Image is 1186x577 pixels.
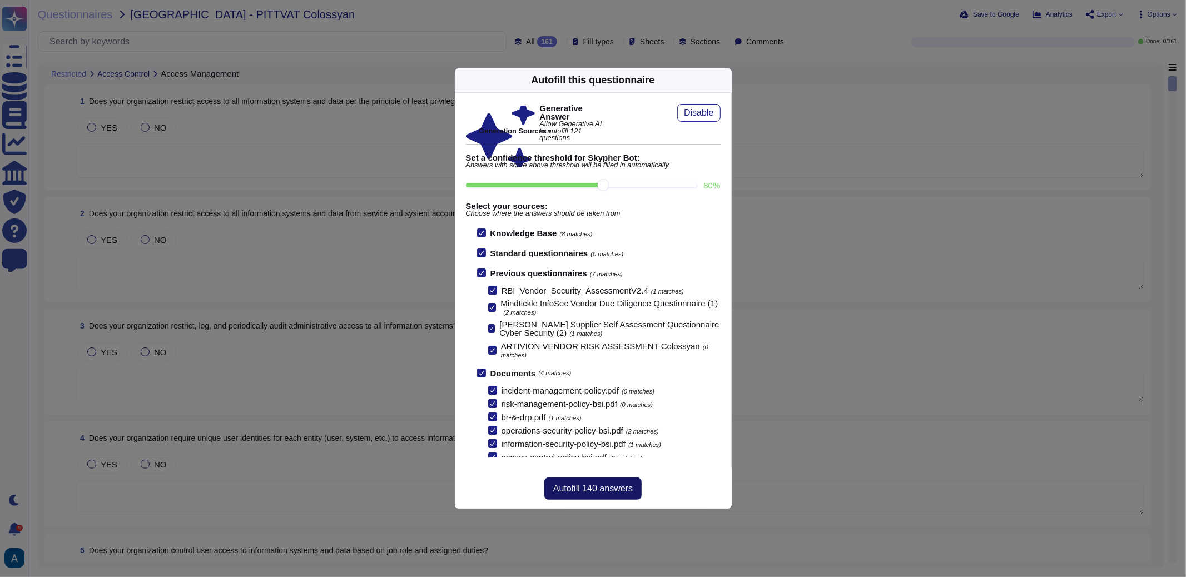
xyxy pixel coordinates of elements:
[677,104,720,122] button: Disable
[502,412,546,422] span: br-&-drp.pdf
[609,455,642,461] span: (0 matches)
[684,108,713,117] span: Disable
[569,330,602,337] span: (1 matches)
[502,386,619,395] span: incident-management-policy.pdf
[628,441,661,448] span: (1 matches)
[626,428,659,435] span: (2 matches)
[466,202,721,210] b: Select your sources:
[500,299,718,308] span: Mindtickle InfoSec Vendor Due Diligence Questionnaire (1)
[502,399,617,409] span: risk-management-policy-bsi.pdf
[490,369,536,377] b: Documents
[490,228,557,238] b: Knowledge Base
[590,251,623,257] span: (0 matches)
[502,452,607,462] span: access-control-policy-bsi.pdf
[549,415,582,421] span: (1 matches)
[490,248,588,258] b: Standard questionnaires
[502,439,626,449] span: information-security-policy-bsi.pdf
[501,341,700,351] span: ARTIVION VENDOR RISK ASSESSMENT Colossyan
[531,73,654,88] div: Autofill this questionnaire
[553,484,633,493] span: Autofill 140 answers
[539,104,609,121] b: Generative Answer
[499,320,719,337] span: [PERSON_NAME] Supplier Self Assessment Questionnaire Cyber Security (2)
[622,388,654,395] span: (0 matches)
[560,231,593,237] span: (8 matches)
[538,370,571,376] span: (4 matches)
[490,268,587,278] b: Previous questionnaires
[466,162,721,169] span: Answers with score above threshold will be filled in automatically
[620,401,653,408] span: (0 matches)
[503,309,536,316] span: (2 matches)
[502,426,623,435] span: operations-security-policy-bsi.pdf
[703,181,720,190] label: 80 %
[501,344,708,359] span: (0 matches)
[502,286,648,295] span: RBI_Vendor_Security_AssessmentV2.4
[539,121,609,142] span: Allow Generative AI to autofill 121 questions
[590,271,623,277] span: (7 matches)
[479,127,551,135] b: Generation Sources :
[544,477,642,500] button: Autofill 140 answers
[651,288,684,295] span: (1 matches)
[466,153,721,162] b: Set a confidence threshold for Skypher Bot:
[466,210,721,217] span: Choose where the answers should be taken from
